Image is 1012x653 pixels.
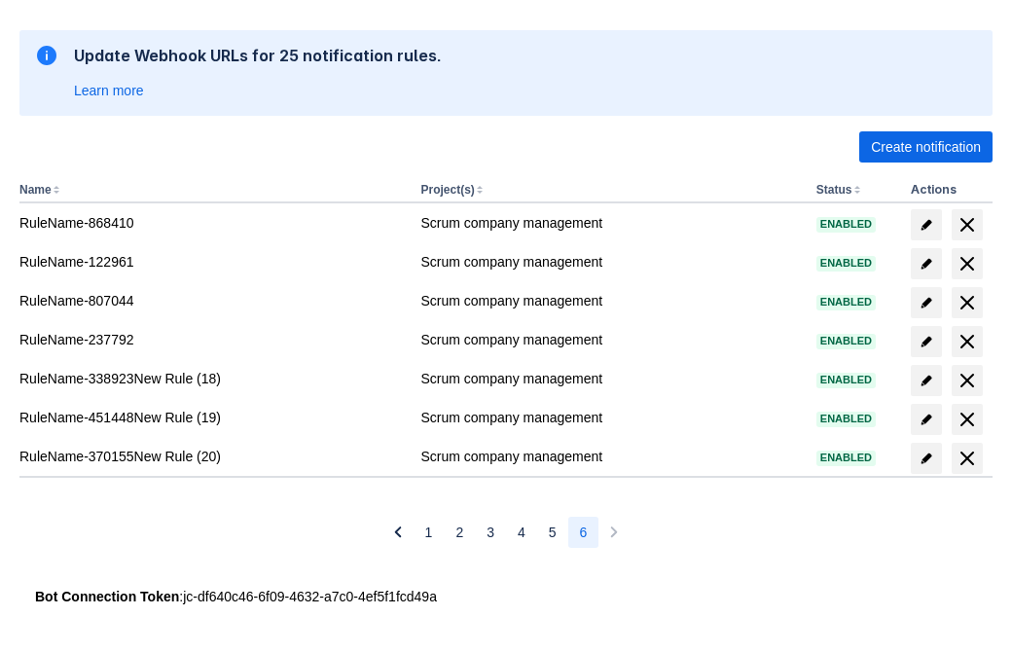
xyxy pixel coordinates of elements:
[956,252,979,275] span: delete
[420,291,800,310] div: Scrum company management
[537,517,568,548] button: Page 5
[420,252,800,272] div: Scrum company management
[816,183,852,197] button: Status
[816,414,876,424] span: Enabled
[19,369,405,388] div: RuleName-338923New Rule (18)
[382,517,631,548] nav: Pagination
[919,451,934,466] span: edit
[580,517,588,548] span: 6
[19,183,52,197] button: Name
[816,219,876,230] span: Enabled
[382,517,414,548] button: Previous
[74,46,442,65] h2: Update Webhook URLs for 25 notification rules.
[871,131,981,163] span: Create notification
[956,213,979,236] span: delete
[420,447,800,466] div: Scrum company management
[956,447,979,470] span: delete
[455,517,463,548] span: 2
[816,336,876,346] span: Enabled
[444,517,475,548] button: Page 2
[19,213,405,233] div: RuleName-868410
[859,131,993,163] button: Create notification
[816,258,876,269] span: Enabled
[568,517,599,548] button: Page 6
[956,330,979,353] span: delete
[74,81,144,100] a: Learn more
[919,295,934,310] span: edit
[919,373,934,388] span: edit
[19,291,405,310] div: RuleName-807044
[919,334,934,349] span: edit
[19,252,405,272] div: RuleName-122961
[956,291,979,314] span: delete
[35,589,179,604] strong: Bot Connection Token
[506,517,537,548] button: Page 4
[956,408,979,431] span: delete
[919,256,934,272] span: edit
[598,517,630,548] button: Next
[919,412,934,427] span: edit
[903,178,993,203] th: Actions
[19,330,405,349] div: RuleName-237792
[35,587,977,606] div: : jc-df640c46-6f09-4632-a7c0-4ef5f1fcd49a
[19,447,405,466] div: RuleName-370155New Rule (20)
[19,408,405,427] div: RuleName-451448New Rule (19)
[518,517,525,548] span: 4
[816,375,876,385] span: Enabled
[425,517,433,548] span: 1
[420,213,800,233] div: Scrum company management
[475,517,506,548] button: Page 3
[420,408,800,427] div: Scrum company management
[816,297,876,308] span: Enabled
[487,517,494,548] span: 3
[816,453,876,463] span: Enabled
[420,183,474,197] button: Project(s)
[420,330,800,349] div: Scrum company management
[414,517,445,548] button: Page 1
[919,217,934,233] span: edit
[956,369,979,392] span: delete
[549,517,557,548] span: 5
[420,369,800,388] div: Scrum company management
[35,44,58,67] span: information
